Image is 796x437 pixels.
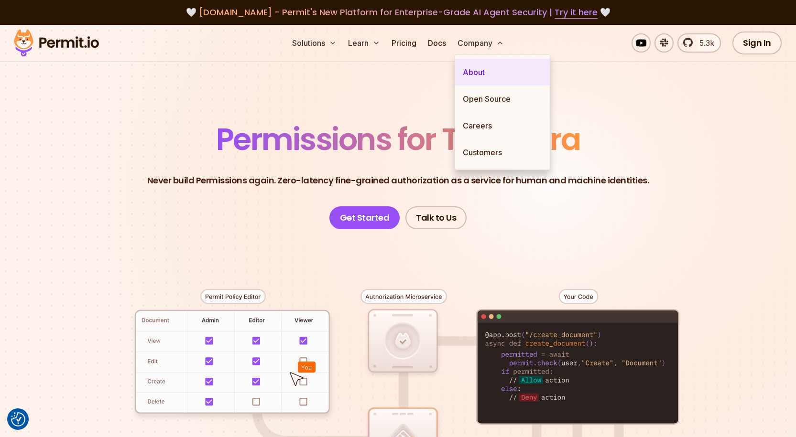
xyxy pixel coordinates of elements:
[199,6,598,18] span: [DOMAIN_NAME] - Permit's New Platform for Enterprise-Grade AI Agent Security |
[677,33,721,53] a: 5.3k
[732,32,782,54] a: Sign In
[388,33,420,53] a: Pricing
[555,6,598,19] a: Try it here
[23,6,773,19] div: 🤍 🤍
[455,59,550,85] a: About
[10,27,103,59] img: Permit logo
[147,174,649,187] p: Never build Permissions again. Zero-latency fine-grained authorization as a service for human and...
[216,118,580,160] span: Permissions for The AI Era
[11,412,25,426] button: Consent Preferences
[424,33,450,53] a: Docs
[11,412,25,426] img: Revisit consent button
[455,139,550,166] a: Customers
[344,33,384,53] button: Learn
[405,206,467,229] a: Talk to Us
[329,206,400,229] a: Get Started
[455,85,550,112] a: Open Source
[288,33,340,53] button: Solutions
[455,112,550,139] a: Careers
[694,37,714,49] span: 5.3k
[454,33,508,53] button: Company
